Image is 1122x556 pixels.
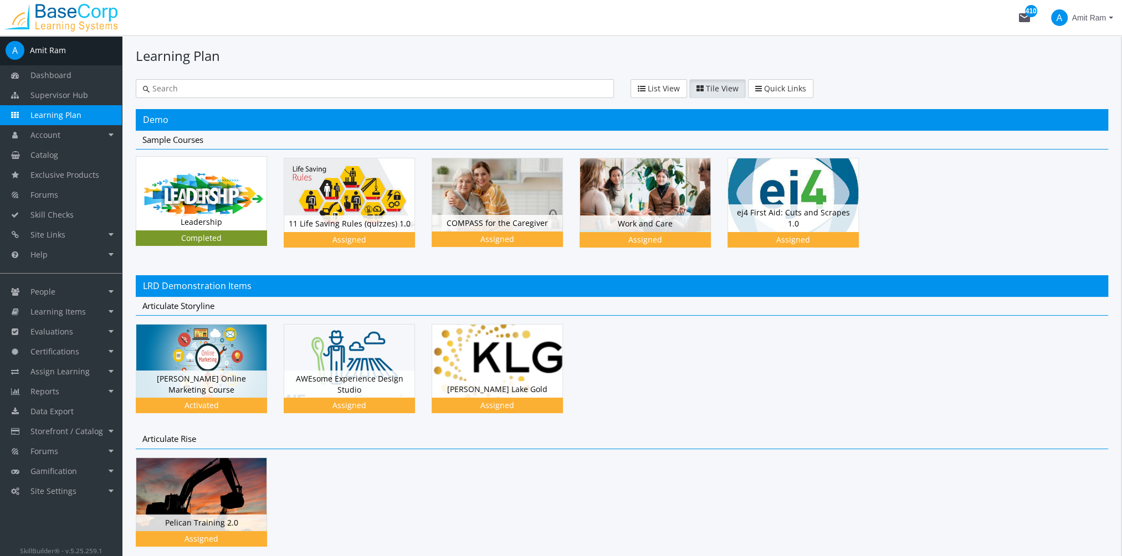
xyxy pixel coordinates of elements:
[136,324,284,430] div: [PERSON_NAME] Online Marketing Course
[1051,9,1068,26] span: A
[580,158,727,264] div: Work and Care
[286,234,413,245] div: Assigned
[142,433,196,444] span: Articulate Rise
[1018,11,1031,24] mat-icon: mail
[30,90,88,100] span: Supervisor Hub
[20,546,103,555] small: SkillBuilder® - v.5.25.259.1
[30,386,59,397] span: Reports
[30,366,90,377] span: Assign Learning
[286,400,413,411] div: Assigned
[648,83,680,94] span: List View
[136,514,267,531] div: Pelican Training 2.0
[30,70,71,80] span: Dashboard
[284,324,432,430] div: AWEsome Experience Design Studio
[30,110,81,120] span: Learning Plan
[30,286,55,297] span: People
[142,300,214,311] span: Articulate Storyline
[136,156,284,262] div: Leadership
[432,381,562,398] div: [PERSON_NAME] Lake Gold
[728,204,858,231] div: ej4 First Aid: Cuts and Scrapes 1.0
[30,150,58,160] span: Catalog
[30,249,48,260] span: Help
[138,533,265,544] div: Assigned
[6,41,24,60] span: A
[284,370,414,398] div: AWEsome Experience Design Studio
[432,324,580,430] div: [PERSON_NAME] Lake Gold
[136,370,267,398] div: [PERSON_NAME] Online Marketing Course
[284,158,432,264] div: 11 Life Saving Rules (quizzes) 1.0
[30,446,58,456] span: Forums
[30,130,60,140] span: Account
[150,83,607,94] input: Search
[30,346,79,357] span: Certifications
[30,169,99,180] span: Exclusive Products
[30,326,73,337] span: Evaluations
[30,426,103,436] span: Storefront / Catalog
[136,47,1108,65] h1: Learning Plan
[30,229,65,240] span: Site Links
[30,189,58,200] span: Forums
[580,215,710,232] div: Work and Care
[30,306,86,317] span: Learning Items
[30,486,76,496] span: Site Settings
[30,406,74,416] span: Data Export
[143,114,168,126] span: Demo
[30,466,77,476] span: Gamification
[138,400,265,411] div: Activated
[138,233,265,244] div: Completed
[143,280,252,292] span: LRD Demonstration Items
[764,83,806,94] span: Quick Links
[30,209,74,220] span: Skill Checks
[432,215,562,231] div: COMPASS for the Caregiver
[706,83,739,94] span: Tile View
[727,158,875,264] div: ej4 First Aid: Cuts and Scrapes 1.0
[30,45,66,56] div: Amit Ram
[434,234,561,245] div: Assigned
[1072,8,1106,28] span: Amit Ram
[136,214,267,230] div: Leadership
[582,234,709,245] div: Assigned
[730,234,857,245] div: Assigned
[434,400,561,411] div: Assigned
[284,215,414,232] div: 11 Life Saving Rules (quizzes) 1.0
[142,134,203,145] span: Sample Courses
[432,158,580,264] div: COMPASS for the Caregiver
